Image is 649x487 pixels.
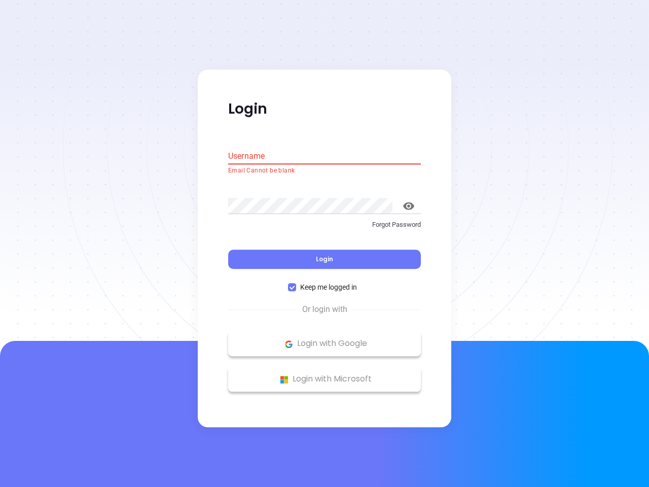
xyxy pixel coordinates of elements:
img: Microsoft Logo [278,373,291,386]
button: Microsoft Logo Login with Microsoft [228,367,421,392]
a: Forgot Password [228,220,421,238]
p: Login with Google [233,336,416,352]
button: Login [228,250,421,269]
p: Email Cannot be blank [228,166,421,176]
button: toggle password visibility [396,194,421,218]
p: Login with Microsoft [233,372,416,387]
button: Google Logo Login with Google [228,331,421,357]
span: Or login with [297,304,352,316]
span: Login [316,255,333,264]
p: Forgot Password [228,220,421,230]
p: Login [228,100,421,118]
img: Google Logo [282,338,295,351]
span: Keep me logged in [296,282,361,293]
